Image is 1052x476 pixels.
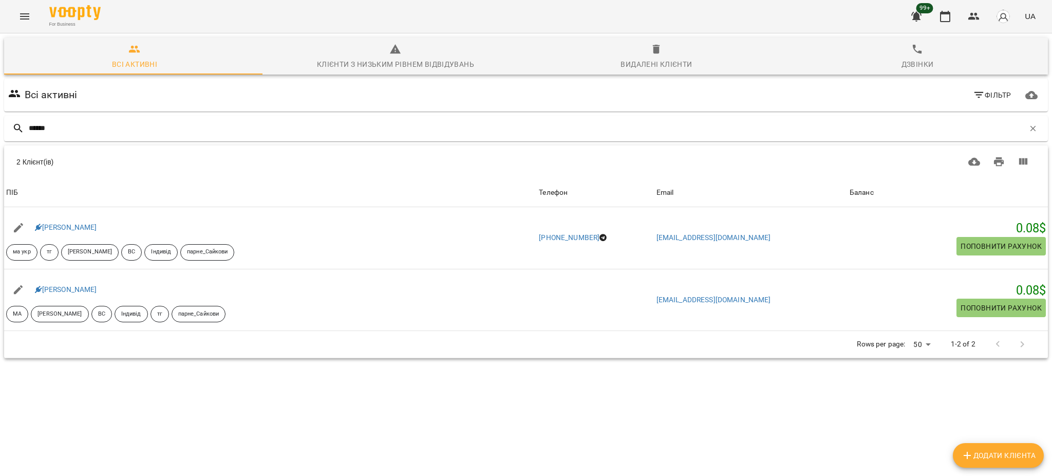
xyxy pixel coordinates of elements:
span: ПІБ [6,187,535,199]
h5: 0.08 $ [850,283,1046,299]
p: тг [157,310,162,319]
p: парне_Сайкови [178,310,219,319]
p: ВС [128,248,135,257]
p: Індивід [121,310,141,319]
div: тг [40,244,59,261]
img: Voopty Logo [49,5,101,20]
p: парне_Сайкови [187,248,228,257]
div: Видалені клієнти [621,58,692,70]
div: Sort [539,187,568,199]
button: Друк [987,150,1011,174]
p: МА [13,310,22,319]
button: Вигляд колонок [1011,150,1036,174]
p: Rows per page: [857,339,905,350]
div: МА [6,306,28,322]
div: [PERSON_NAME] [61,244,119,261]
div: Sort [850,187,874,199]
span: Поповнити рахунок [961,240,1042,252]
p: тг [47,248,52,257]
div: [PERSON_NAME] [31,306,88,322]
button: Menu [12,4,37,29]
span: Баланс [850,187,1046,199]
div: Email [656,187,674,199]
div: Table Toolbar [4,145,1048,178]
div: тг [151,306,169,322]
div: ПІБ [6,187,18,199]
p: ма укр [13,248,31,257]
div: парне_Сайкови [172,306,226,322]
span: Email [656,187,846,199]
div: парне_Сайкови [180,244,234,261]
span: 99+ [916,3,933,13]
img: avatar_s.png [996,9,1010,24]
div: Індивід [115,306,148,322]
div: Всі активні [112,58,157,70]
p: [PERSON_NAME] [68,248,112,257]
button: UA [1021,7,1040,26]
div: Sort [6,187,18,199]
div: Індивід [144,244,178,261]
div: Дзвінки [901,58,934,70]
a: [PERSON_NAME] [35,285,97,294]
a: [EMAIL_ADDRESS][DOMAIN_NAME] [656,296,771,304]
div: Клієнти з низьким рівнем відвідувань [317,58,474,70]
span: Телефон [539,187,652,199]
a: [PERSON_NAME] [35,223,97,231]
p: ВС [98,310,105,319]
span: For Business [49,21,101,28]
button: Завантажити CSV [962,150,987,174]
div: Телефон [539,187,568,199]
div: Sort [656,187,674,199]
p: Індивід [151,248,171,257]
div: ВС [121,244,142,261]
p: 1-2 of 2 [951,339,975,350]
div: ВС [91,306,112,322]
div: 2 Клієнт(ів) [16,157,508,167]
button: Поповнити рахунок [956,299,1046,317]
div: 50 [909,337,934,352]
span: Фільтр [973,89,1011,101]
p: [PERSON_NAME] [37,310,82,319]
div: Баланс [850,187,874,199]
a: [EMAIL_ADDRESS][DOMAIN_NAME] [656,233,771,242]
a: [PHONE_NUMBER] [539,233,599,242]
div: ма укр [6,244,37,261]
button: Фільтр [969,86,1016,104]
h6: Всі активні [25,87,78,103]
span: Поповнити рахунок [961,302,1042,314]
span: UA [1025,11,1036,22]
h5: 0.08 $ [850,221,1046,236]
button: Поповнити рахунок [956,237,1046,255]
